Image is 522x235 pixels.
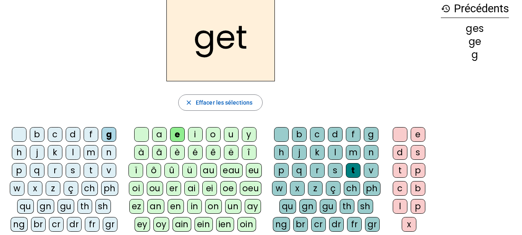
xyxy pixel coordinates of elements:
div: e [170,127,185,142]
div: gn [37,199,54,214]
div: c [393,181,407,196]
div: h [12,145,27,160]
div: ô [146,163,161,178]
div: gr [365,217,380,232]
div: è [170,145,185,160]
div: c [310,127,325,142]
div: s [328,163,343,178]
div: s [411,145,425,160]
div: oy [153,217,169,232]
div: ng [273,217,290,232]
div: ph [363,181,380,196]
div: ez [129,199,144,214]
div: é [188,145,203,160]
div: en [168,199,184,214]
div: g [364,127,378,142]
div: u [224,127,239,142]
div: ph [101,181,118,196]
div: ay [245,199,261,214]
div: sh [358,199,373,214]
div: ç [64,181,78,196]
div: dr [329,217,344,232]
div: qu [279,199,296,214]
div: on [205,199,222,214]
div: z [308,181,323,196]
div: c [48,127,62,142]
div: gn [299,199,316,214]
div: fr [347,217,362,232]
div: f [346,127,361,142]
div: d [328,127,343,142]
div: v [102,163,116,178]
div: j [30,145,44,160]
div: t [346,163,361,178]
div: fr [85,217,100,232]
div: gu [58,199,74,214]
div: l [328,145,343,160]
div: r [310,163,325,178]
div: q [292,163,307,178]
div: q [30,163,44,178]
div: j [292,145,307,160]
div: i [188,127,203,142]
div: d [393,145,407,160]
div: ç [326,181,341,196]
div: f [84,127,98,142]
div: h [274,145,289,160]
button: Effacer les sélections [178,94,263,111]
div: cr [311,217,326,232]
div: an [147,199,164,214]
div: in [187,199,202,214]
div: à [134,145,149,160]
div: ch [344,181,360,196]
div: oeu [240,181,262,196]
mat-icon: history [441,4,451,13]
div: o [206,127,221,142]
div: qu [17,199,34,214]
div: oi [129,181,144,196]
div: br [31,217,46,232]
div: oe [220,181,237,196]
div: z [46,181,60,196]
div: g [102,127,116,142]
div: ey [135,217,150,232]
div: au [200,163,217,178]
span: Effacer les sélections [196,98,252,107]
div: n [102,145,116,160]
div: g [441,50,509,60]
div: p [411,163,425,178]
div: â [152,145,167,160]
div: ien [216,217,234,232]
mat-icon: close [185,99,192,106]
div: b [30,127,44,142]
div: a [152,127,167,142]
div: ein [195,217,213,232]
div: b [292,127,307,142]
div: x [28,181,42,196]
div: x [290,181,305,196]
div: ë [224,145,239,160]
div: m [346,145,361,160]
div: l [393,199,407,214]
div: k [310,145,325,160]
div: ges [441,24,509,34]
div: r [48,163,62,178]
div: dr [67,217,82,232]
div: î [242,145,257,160]
div: ge [441,37,509,47]
div: eu [246,163,262,178]
div: ï [128,163,143,178]
div: ng [11,217,28,232]
div: ê [206,145,221,160]
div: ü [182,163,197,178]
div: un [225,199,241,214]
div: x [402,217,416,232]
div: e [411,127,425,142]
div: d [66,127,80,142]
div: w [10,181,24,196]
div: w [272,181,287,196]
div: ai [184,181,199,196]
div: y [242,127,257,142]
div: gr [103,217,117,232]
div: br [293,217,308,232]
